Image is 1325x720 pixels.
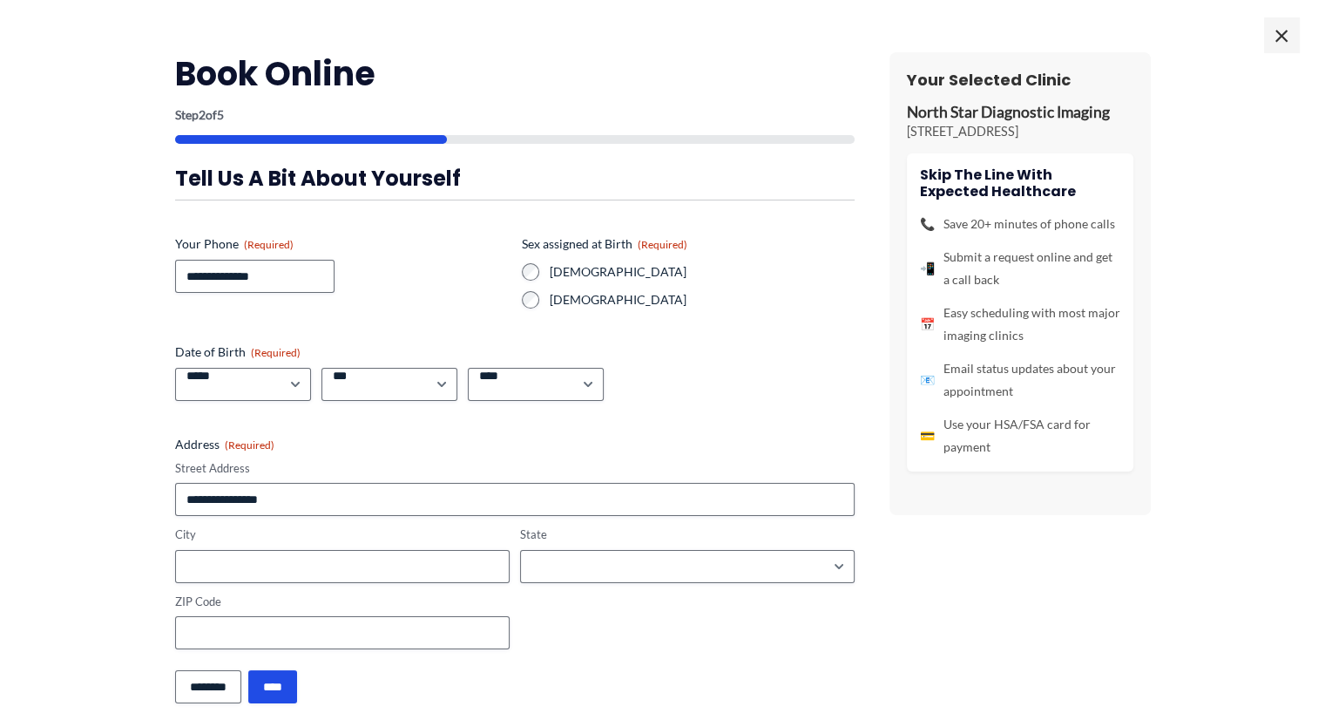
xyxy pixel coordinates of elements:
[920,369,935,391] span: 📧
[217,107,224,122] span: 5
[175,235,508,253] label: Your Phone
[920,357,1120,403] li: Email status updates about your appointment
[522,235,687,253] legend: Sex assigned at Birth
[520,526,855,543] label: State
[920,213,935,235] span: 📞
[175,460,855,477] label: Street Address
[550,291,855,309] label: [DEMOGRAPHIC_DATA]
[244,238,294,251] span: (Required)
[175,526,510,543] label: City
[175,109,855,121] p: Step of
[907,70,1133,90] h3: Your Selected Clinic
[638,238,687,251] span: (Required)
[175,436,274,453] legend: Address
[920,313,935,336] span: 📅
[920,425,935,447] span: 💳
[175,165,855,192] h3: Tell us a bit about yourself
[251,346,301,359] span: (Required)
[175,343,301,361] legend: Date of Birth
[199,107,206,122] span: 2
[907,123,1133,140] p: [STREET_ADDRESS]
[175,52,855,95] h2: Book Online
[920,257,935,280] span: 📲
[920,213,1120,235] li: Save 20+ minutes of phone calls
[225,438,274,452] span: (Required)
[920,302,1120,347] li: Easy scheduling with most major imaging clinics
[920,246,1120,291] li: Submit a request online and get a call back
[907,103,1133,123] p: North Star Diagnostic Imaging
[175,594,510,610] label: ZIP Code
[550,263,855,281] label: [DEMOGRAPHIC_DATA]
[920,166,1120,200] h4: Skip the line with Expected Healthcare
[1264,17,1299,52] span: ×
[920,413,1120,458] li: Use your HSA/FSA card for payment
